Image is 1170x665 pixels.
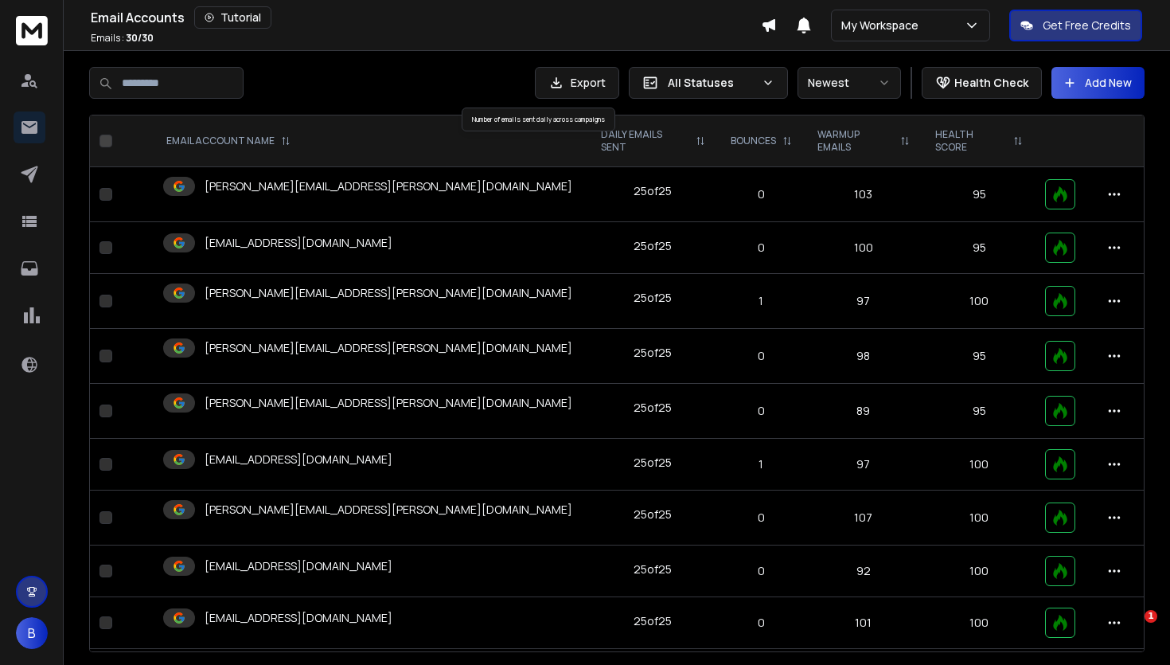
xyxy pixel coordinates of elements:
[922,274,1035,329] td: 100
[205,502,572,518] p: [PERSON_NAME][EMAIL_ADDRESS][PERSON_NAME][DOMAIN_NAME]
[126,31,154,45] span: 30 / 30
[472,115,605,123] span: Number of emails sent daily across campaigns
[935,128,1007,154] p: HEALTH SCORE
[205,610,392,626] p: [EMAIL_ADDRESS][DOMAIN_NAME]
[91,6,761,29] div: Email Accounts
[205,395,572,411] p: [PERSON_NAME][EMAIL_ADDRESS][PERSON_NAME][DOMAIN_NAME]
[1043,18,1131,33] p: Get Free Credits
[205,285,572,301] p: [PERSON_NAME][EMAIL_ADDRESS][PERSON_NAME][DOMAIN_NAME]
[805,167,923,222] td: 103
[817,128,895,154] p: WARMUP EMAILS
[922,546,1035,597] td: 100
[634,238,672,254] div: 25 of 25
[535,67,619,99] button: Export
[922,597,1035,649] td: 100
[731,135,776,147] p: BOUNCES
[634,455,672,471] div: 25 of 25
[634,183,672,199] div: 25 of 25
[727,615,795,631] p: 0
[166,135,291,147] div: EMAIL ACCOUNT NAME
[1145,610,1157,623] span: 1
[805,222,923,274] td: 100
[727,186,795,202] p: 0
[16,617,48,649] button: B
[1051,67,1145,99] button: Add New
[91,32,154,45] p: Emails :
[805,597,923,649] td: 101
[805,329,923,384] td: 98
[194,6,271,29] button: Tutorial
[727,293,795,309] p: 1
[205,235,392,251] p: [EMAIL_ADDRESS][DOMAIN_NAME]
[922,491,1035,546] td: 100
[805,439,923,491] td: 97
[798,67,901,99] button: Newest
[205,452,392,467] p: [EMAIL_ADDRESS][DOMAIN_NAME]
[727,240,795,256] p: 0
[634,561,672,577] div: 25 of 25
[727,563,795,579] p: 0
[727,456,795,472] p: 1
[805,491,923,546] td: 107
[922,329,1035,384] td: 95
[634,507,672,522] div: 25 of 25
[634,290,672,306] div: 25 of 25
[954,75,1028,91] p: Health Check
[601,128,689,154] p: DAILY EMAILS SENT
[922,222,1035,274] td: 95
[841,18,925,33] p: My Workspace
[668,75,755,91] p: All Statuses
[922,67,1042,99] button: Health Check
[634,345,672,361] div: 25 of 25
[634,400,672,416] div: 25 of 25
[727,403,795,419] p: 0
[805,546,923,597] td: 92
[634,613,672,629] div: 25 of 25
[727,510,795,526] p: 0
[727,348,795,364] p: 0
[205,178,572,194] p: [PERSON_NAME][EMAIL_ADDRESS][PERSON_NAME][DOMAIN_NAME]
[805,274,923,329] td: 97
[922,384,1035,439] td: 95
[1009,10,1142,41] button: Get Free Credits
[922,439,1035,491] td: 100
[922,167,1035,222] td: 95
[805,384,923,439] td: 89
[1112,610,1150,648] iframe: Intercom live chat
[205,558,392,574] p: [EMAIL_ADDRESS][DOMAIN_NAME]
[205,340,572,356] p: [PERSON_NAME][EMAIL_ADDRESS][PERSON_NAME][DOMAIN_NAME]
